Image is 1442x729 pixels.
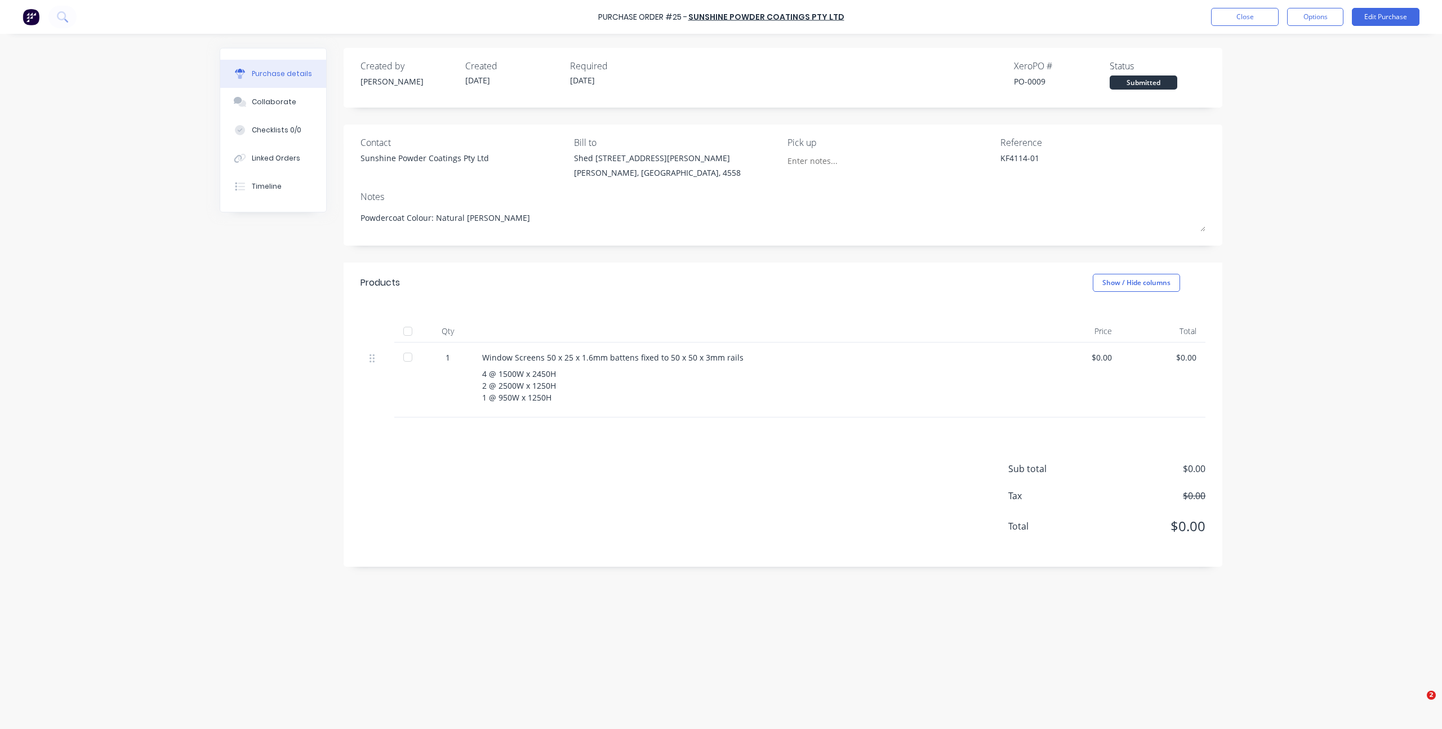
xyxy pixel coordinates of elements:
[1014,75,1110,87] div: PO-0009
[360,152,489,164] div: Sunshine Powder Coatings Pty Ltd
[252,125,301,135] div: Checklists 0/0
[574,152,741,164] div: Shed [STREET_ADDRESS][PERSON_NAME]
[574,167,741,179] div: [PERSON_NAME], [GEOGRAPHIC_DATA], 4558
[220,116,326,144] button: Checklists 0/0
[252,97,296,107] div: Collaborate
[360,190,1205,203] div: Notes
[787,152,890,169] input: Enter notes...
[1110,59,1205,73] div: Status
[422,320,473,343] div: Qty
[360,206,1205,232] textarea: Powdercoat Colour: Natural [PERSON_NAME]
[1093,274,1180,292] button: Show / Hide columns
[360,59,456,73] div: Created by
[1008,462,1093,475] span: Sub total
[1427,691,1436,700] span: 2
[1000,152,1141,177] textarea: KF4114-01
[360,276,400,290] div: Products
[23,8,39,25] img: Factory
[598,11,687,23] div: Purchase Order #25 -
[1404,691,1431,718] iframe: Intercom live chat
[688,11,844,23] a: Sunshine Powder Coatings Pty Ltd
[360,75,456,87] div: [PERSON_NAME]
[1000,136,1205,149] div: Reference
[252,69,312,79] div: Purchase details
[482,352,1027,363] div: Window Screens 50 x 25 x 1.6mm battens fixed to 50 x 50 x 3mm rails
[574,136,779,149] div: Bill to
[1045,352,1112,363] div: $0.00
[1352,8,1419,26] button: Edit Purchase
[787,136,993,149] div: Pick up
[1211,8,1279,26] button: Close
[1008,489,1093,503] span: Tax
[482,368,1027,403] div: 4 @ 1500W x 2450H 2 @ 2500W x 1250H 1 @ 950W x 1250H
[252,153,300,163] div: Linked Orders
[1093,489,1205,503] span: $0.00
[1014,59,1110,73] div: Xero PO #
[220,172,326,201] button: Timeline
[1093,516,1205,536] span: $0.00
[570,59,666,73] div: Required
[1110,75,1177,90] div: Submitted
[1008,519,1093,533] span: Total
[1287,8,1343,26] button: Options
[1121,320,1205,343] div: Total
[1130,352,1196,363] div: $0.00
[220,144,326,172] button: Linked Orders
[220,60,326,88] button: Purchase details
[220,88,326,116] button: Collaborate
[1036,320,1121,343] div: Price
[431,352,464,363] div: 1
[252,181,282,192] div: Timeline
[465,59,561,73] div: Created
[1093,462,1205,475] span: $0.00
[360,136,566,149] div: Contact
